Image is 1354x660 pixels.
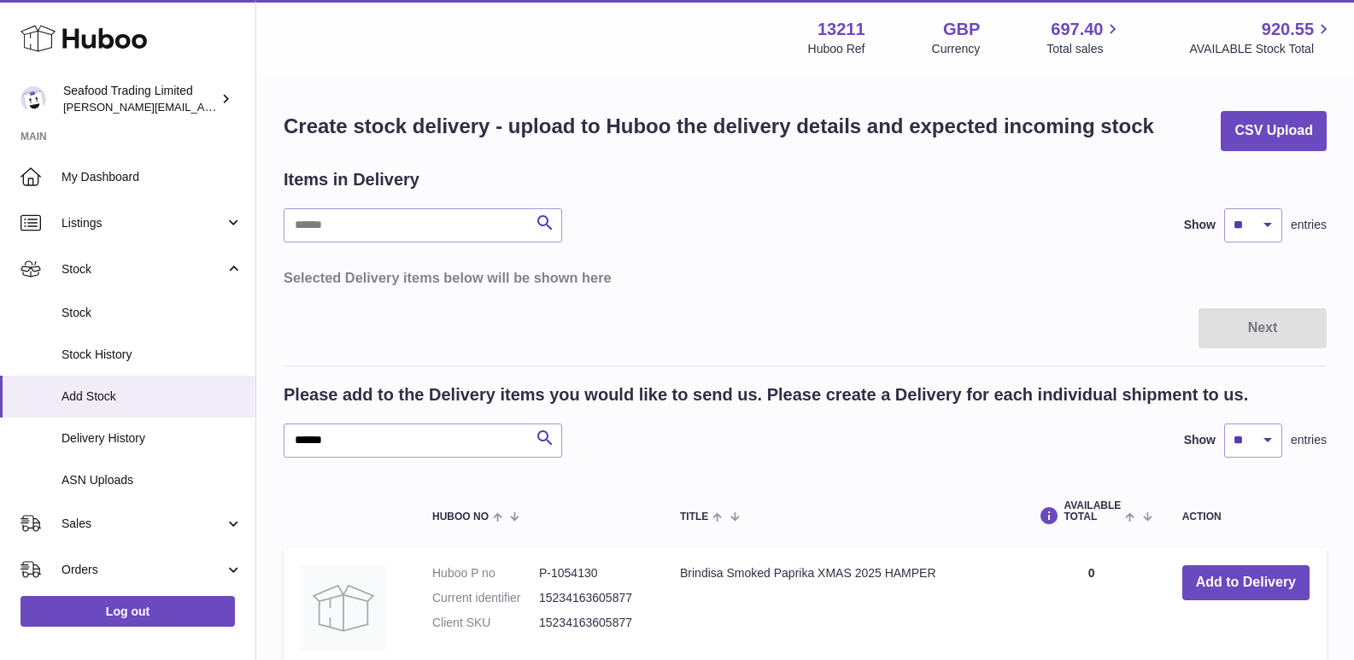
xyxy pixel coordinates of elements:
label: Show [1184,217,1216,233]
img: Brindisa Smoked Paprika XMAS 2025 HAMPER [301,565,386,651]
span: Delivery History [62,430,243,447]
h2: Please add to the Delivery items you would like to send us. Please create a Delivery for each ind... [284,383,1248,406]
button: CSV Upload [1221,111,1327,151]
span: Title [680,511,708,523]
dd: 15234163605877 [539,590,646,606]
span: ASN Uploads [62,472,243,488]
span: entries [1291,217,1327,233]
span: AVAILABLE Total [1064,500,1121,523]
dd: P-1054130 [539,565,646,581]
span: 697.40 [1051,18,1103,41]
span: 920.55 [1262,18,1314,41]
a: 920.55 AVAILABLE Stock Total [1189,18,1333,57]
span: [PERSON_NAME][EMAIL_ADDRESS][DOMAIN_NAME] [63,100,343,114]
span: Total sales [1046,41,1122,57]
a: 697.40 Total sales [1046,18,1122,57]
span: Sales [62,516,225,532]
span: Huboo no [432,511,489,523]
div: Action [1182,511,1310,523]
h3: Selected Delivery items below will be shown here [284,268,1327,287]
a: Log out [21,596,235,627]
span: Orders [62,562,225,578]
label: Show [1184,432,1216,448]
dt: Client SKU [432,615,539,631]
span: Add Stock [62,388,243,405]
dt: Huboo P no [432,565,539,581]
h1: Create stock delivery - upload to Huboo the delivery details and expected incoming stock [284,113,1154,140]
div: Currency [932,41,981,57]
span: AVAILABLE Stock Total [1189,41,1333,57]
strong: 13211 [818,18,865,41]
strong: GBP [943,18,980,41]
span: Stock [62,261,225,277]
button: Add to Delivery [1182,565,1310,600]
span: Stock [62,305,243,321]
h2: Items in Delivery [284,168,419,191]
img: nathaniellynch@rickstein.com [21,86,46,112]
span: My Dashboard [62,169,243,185]
dt: Current identifier [432,590,539,606]
span: Stock History [62,347,243,363]
span: Listings [62,215,225,231]
div: Seafood Trading Limited [63,83,217,115]
div: Huboo Ref [808,41,865,57]
dd: 15234163605877 [539,615,646,631]
span: entries [1291,432,1327,448]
